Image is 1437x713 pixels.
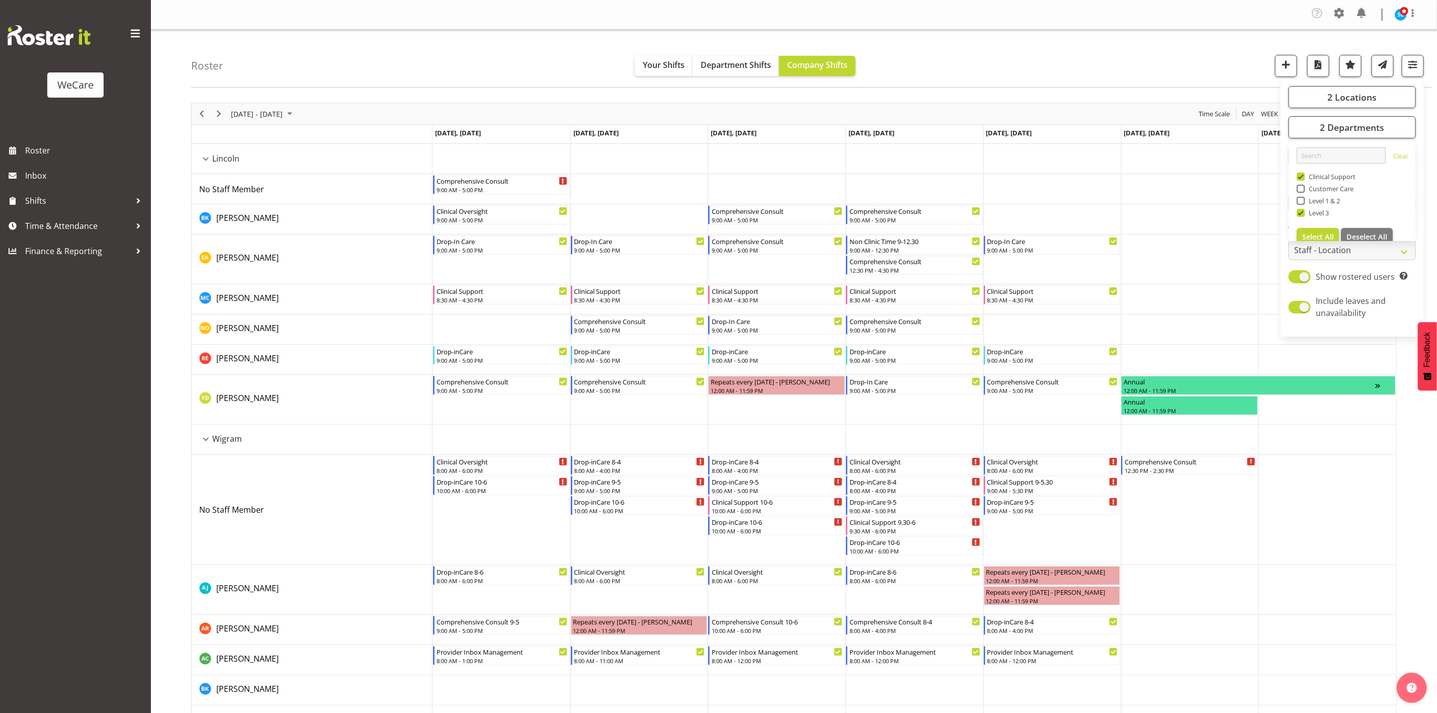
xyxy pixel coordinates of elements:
[571,315,708,335] div: Natasha Ottley"s event - Comprehensive Consult Begin From Tuesday, September 2, 2025 at 9:00:00 A...
[1339,55,1362,77] button: Highlight an important date within the roster.
[210,103,227,124] div: Next
[987,456,1118,466] div: Clinical Oversight
[192,425,433,455] td: Wigram resource
[850,477,980,487] div: Drop-inCare 8-4
[1125,466,1255,474] div: 12:30 PM - 2:30 PM
[1305,185,1354,193] span: Customer Care
[216,212,279,223] span: [PERSON_NAME]
[712,356,842,364] div: 9:00 AM - 5:00 PM
[850,316,980,326] div: Comprehensive Consult
[433,616,570,635] div: Andrea Ramirez"s event - Comprehensive Consult 9-5 Begin From Monday, September 1, 2025 at 9:00:0...
[712,286,842,296] div: Clinical Support
[192,234,433,284] td: Ena Advincula resource
[712,626,842,635] div: 10:00 AM - 6:00 PM
[216,392,279,404] span: [PERSON_NAME]
[192,314,433,345] td: Natasha Ottley resource
[779,56,856,76] button: Company Shifts
[850,216,980,224] div: 9:00 AM - 5:00 PM
[846,566,983,585] div: AJ Jones"s event - Drop-inCare 8-6 Begin From Thursday, September 4, 2025 at 8:00:00 AM GMT+12:00...
[708,235,845,255] div: Ena Advincula"s event - Comprehensive Consult Begin From Wednesday, September 3, 2025 at 9:00:00 ...
[192,204,433,234] td: Brian Ko resource
[708,496,845,515] div: No Staff Member"s event - Clinical Support 10-6 Begin From Wednesday, September 3, 2025 at 10:00:...
[216,352,279,364] a: [PERSON_NAME]
[712,246,842,254] div: 9:00 AM - 5:00 PM
[433,235,570,255] div: Ena Advincula"s event - Drop-In Care Begin From Monday, September 1, 2025 at 9:00:00 AM GMT+12:00...
[712,206,842,216] div: Comprehensive Consult
[986,587,1118,597] div: Repeats every [DATE] - [PERSON_NAME]
[437,346,567,356] div: Drop-inCare
[212,152,239,165] span: Lincoln
[850,256,980,266] div: Comprehensive Consult
[846,376,983,395] div: Yvonne Denny"s event - Drop-In Care Begin From Thursday, September 4, 2025 at 9:00:00 AM GMT+12:0...
[193,103,210,124] div: Previous
[1125,456,1255,466] div: Comprehensive Consult
[437,577,567,585] div: 8:00 AM - 6:00 PM
[712,567,842,577] div: Clinical Oversight
[25,218,131,233] span: Time & Attendance
[433,175,570,194] div: No Staff Member"s event - Comprehensive Consult Begin From Monday, September 1, 2025 at 9:00:00 A...
[1289,116,1416,138] button: 2 Departments
[437,567,567,577] div: Drop-inCare 8-6
[1402,55,1424,77] button: Filter Shifts
[850,346,980,356] div: Drop-inCare
[1241,108,1255,120] span: Day
[216,583,279,594] span: [PERSON_NAME]
[984,456,1121,475] div: No Staff Member"s event - Clinical Oversight Begin From Friday, September 5, 2025 at 8:00:00 AM G...
[1316,271,1395,282] span: Show rostered users
[571,285,708,304] div: Mary Childs"s event - Clinical Support Begin From Tuesday, September 2, 2025 at 8:30:00 AM GMT+12...
[693,56,779,76] button: Department Shifts
[212,108,226,120] button: Next
[437,206,567,216] div: Clinical Oversight
[846,285,983,304] div: Mary Childs"s event - Clinical Support Begin From Thursday, September 4, 2025 at 8:30:00 AM GMT+1...
[216,653,279,665] a: [PERSON_NAME]
[574,487,705,495] div: 9:00 AM - 5:00 PM
[571,376,708,395] div: Yvonne Denny"s event - Comprehensive Consult Begin From Tuesday, September 2, 2025 at 9:00:00 AM ...
[987,356,1118,364] div: 9:00 AM - 5:00 PM
[433,376,570,395] div: Yvonne Denny"s event - Comprehensive Consult Begin From Monday, September 1, 2025 at 9:00:00 AM G...
[708,376,845,395] div: Yvonne Denny"s event - Repeats every wednesday - Yvonne Denny Begin From Wednesday, September 3, ...
[1320,121,1384,133] span: 2 Departments
[1124,128,1170,137] span: [DATE], [DATE]
[846,315,983,335] div: Natasha Ottley"s event - Comprehensive Consult Begin From Thursday, September 4, 2025 at 9:00:00 ...
[850,246,980,254] div: 9:00 AM - 12:30 PM
[437,477,567,487] div: Drop-inCare 10-6
[984,616,1121,635] div: Andrea Ramirez"s event - Drop-inCare 8-4 Begin From Friday, September 5, 2025 at 8:00:00 AM GMT+1...
[1297,147,1386,164] input: Search
[986,597,1118,605] div: 12:00 AM - 11:59 PM
[437,657,567,665] div: 8:00 AM - 1:00 PM
[850,567,980,577] div: Drop-inCare 8-6
[571,346,708,365] div: Rachel Els"s event - Drop-inCare Begin From Tuesday, September 2, 2025 at 9:00:00 AM GMT+12:00 En...
[846,456,983,475] div: No Staff Member"s event - Clinical Oversight Begin From Thursday, September 4, 2025 at 8:00:00 AM...
[712,616,842,626] div: Comprehensive Consult 10-6
[708,346,845,365] div: Rachel Els"s event - Drop-inCare Begin From Wednesday, September 3, 2025 at 9:00:00 AM GMT+12:00 ...
[1297,228,1339,246] button: Select All
[216,683,279,694] span: [PERSON_NAME]
[574,577,705,585] div: 8:00 AM - 6:00 PM
[1198,108,1231,120] span: Time Scale
[216,252,279,264] a: [PERSON_NAME]
[712,507,842,515] div: 10:00 AM - 6:00 PM
[846,256,983,275] div: Ena Advincula"s event - Comprehensive Consult Begin From Thursday, September 4, 2025 at 12:30:00 ...
[433,346,570,365] div: Rachel Els"s event - Drop-inCare Begin From Monday, September 1, 2025 at 9:00:00 AM GMT+12:00 End...
[712,527,842,535] div: 10:00 AM - 6:00 PM
[708,285,845,304] div: Mary Childs"s event - Clinical Support Begin From Wednesday, September 3, 2025 at 8:30:00 AM GMT+...
[712,657,842,665] div: 8:00 AM - 12:00 PM
[850,206,980,216] div: Comprehensive Consult
[571,235,708,255] div: Ena Advincula"s event - Drop-In Care Begin From Tuesday, September 2, 2025 at 9:00:00 AM GMT+12:0...
[437,286,567,296] div: Clinical Support
[850,236,980,246] div: Non Clinic Time 9-12.30
[1302,232,1334,242] span: Select All
[1305,197,1340,205] span: Level 1 & 2
[216,353,279,364] span: [PERSON_NAME]
[1341,228,1393,246] button: Deselect All
[25,168,146,183] span: Inbox
[437,616,567,626] div: Comprehensive Consult 9-5
[850,657,980,665] div: 8:00 AM - 12:00 PM
[571,476,708,495] div: No Staff Member"s event - Drop-inCare 9-5 Begin From Tuesday, September 2, 2025 at 9:00:00 AM GMT...
[846,496,983,515] div: No Staff Member"s event - Drop-inCare 9-5 Begin From Thursday, September 4, 2025 at 9:00:00 AM GM...
[573,128,619,137] span: [DATE], [DATE]
[984,346,1121,365] div: Rachel Els"s event - Drop-inCare Begin From Friday, September 5, 2025 at 9:00:00 AM GMT+12:00 End...
[708,646,845,665] div: Andrew Casburn"s event - Provider Inbox Management Begin From Wednesday, September 3, 2025 at 8:0...
[192,675,433,705] td: Brian Ko resource
[571,496,708,515] div: No Staff Member"s event - Drop-inCare 10-6 Begin From Tuesday, September 2, 2025 at 10:00:00 AM G...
